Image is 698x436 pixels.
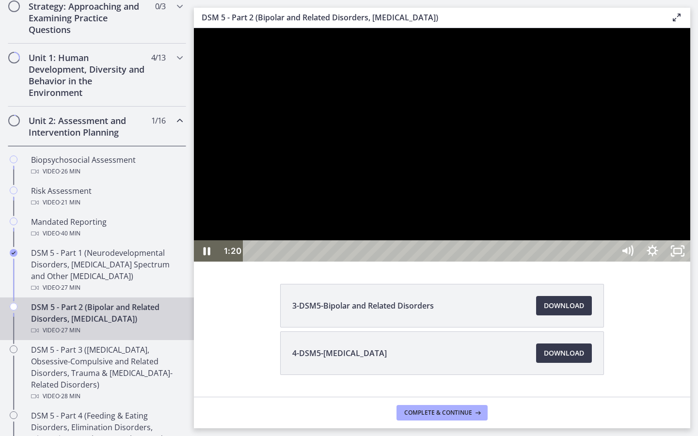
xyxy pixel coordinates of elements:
div: Video [31,166,182,177]
span: · 28 min [60,390,80,402]
h2: Unit 1: Human Development, Diversity and Behavior in the Environment [29,52,147,98]
span: · 40 min [60,228,80,239]
span: · 21 min [60,197,80,208]
span: 0 / 3 [155,0,165,12]
h3: DSM 5 - Part 2 (Bipolar and Related Disorders, [MEDICAL_DATA]) [202,12,655,23]
div: Video [31,197,182,208]
span: Download [544,347,584,359]
span: 4-DSM5-[MEDICAL_DATA] [292,347,387,359]
h2: Unit 2: Assessment and Intervention Planning [29,115,147,138]
div: Video [31,390,182,402]
button: Mute [421,212,446,234]
span: 3-DSM5-Bipolar and Related Disorders [292,300,434,311]
div: DSM 5 - Part 2 (Bipolar and Related Disorders, [MEDICAL_DATA]) [31,301,182,336]
div: Risk Assessment [31,185,182,208]
div: Video [31,325,182,336]
i: Completed [10,249,17,257]
div: Biopsychosocial Assessment [31,154,182,177]
span: Complete & continue [404,409,472,417]
button: Show settings menu [446,212,471,234]
span: 1 / 16 [151,115,165,126]
div: DSM 5 - Part 3 ([MEDICAL_DATA], Obsessive-Compulsive and Related Disorders, Trauma & [MEDICAL_DAT... [31,344,182,402]
div: Mandated Reporting [31,216,182,239]
div: DSM 5 - Part 1 (Neurodevelopmental Disorders, [MEDICAL_DATA] Spectrum and Other [MEDICAL_DATA]) [31,247,182,294]
div: Video [31,228,182,239]
a: Download [536,296,592,315]
button: Complete & continue [397,405,488,420]
span: · 27 min [60,282,80,294]
span: 4 / 13 [151,52,165,63]
a: Download [536,343,592,363]
span: Download [544,300,584,311]
button: Unfullscreen [471,212,496,234]
span: · 26 min [60,166,80,177]
div: Video [31,282,182,294]
h2: Strategy: Approaching and Examining Practice Questions [29,0,147,35]
span: · 27 min [60,325,80,336]
iframe: Video Lesson [194,28,690,262]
